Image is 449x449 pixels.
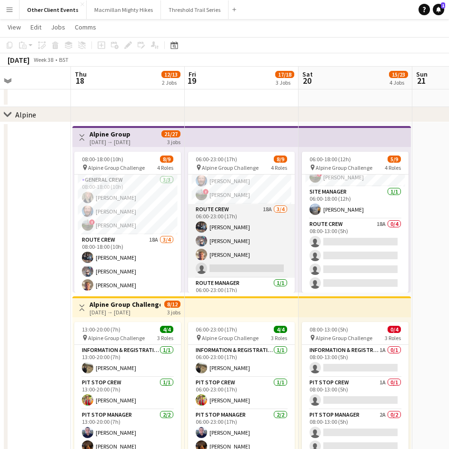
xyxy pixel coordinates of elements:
[74,152,181,293] app-job-card: 08:00-18:00 (10h)8/9 Alpine Group Challenge4 RolesGeneral Crew3/308:00-18:00 (10h)[PERSON_NAME][P...
[203,189,209,195] span: !
[196,156,237,163] span: 06:00-23:00 (17h)
[189,70,196,78] span: Fri
[276,79,294,86] div: 3 Jobs
[75,70,87,78] span: Thu
[433,4,444,15] a: 1
[271,334,287,342] span: 3 Roles
[202,334,259,342] span: Alpine Group Challenge
[309,326,348,333] span: 08:00-13:00 (5h)
[188,152,295,293] app-job-card: 06:00-23:00 (17h)8/9 Alpine Group Challenge4 RolesGeneral Crew3/306:00-23:00 (17h)[PERSON_NAME][P...
[90,130,130,138] h3: Alpine Group
[388,326,401,333] span: 0/4
[164,301,180,308] span: 8/12
[160,326,173,333] span: 4/4
[167,137,180,146] div: 3 jobs
[385,164,401,171] span: 4 Roles
[196,326,237,333] span: 06:00-23:00 (17h)
[8,55,30,65] div: [DATE]
[75,23,96,31] span: Comms
[441,2,445,9] span: 1
[385,334,401,342] span: 3 Roles
[82,156,123,163] span: 08:00-18:00 (10h)
[161,0,229,19] button: Threshold Trail Series
[71,21,100,33] a: Comms
[59,56,69,63] div: BST
[51,23,65,31] span: Jobs
[82,326,120,333] span: 13:00-20:00 (7h)
[88,334,145,342] span: Alpine Group Challenge
[162,79,180,86] div: 2 Jobs
[90,309,160,316] div: [DATE] → [DATE]
[274,156,287,163] span: 8/9
[188,377,295,410] app-card-role: Pit Stop Crew1/106:00-23:00 (17h)[PERSON_NAME]
[302,70,313,78] span: Sat
[89,219,95,225] span: !
[302,377,409,410] app-card-role: Pit Stop Crew1A0/108:00-13:00 (5h)
[73,75,87,86] span: 18
[87,0,161,19] button: Macmillan Mighty Hikes
[202,164,259,171] span: Alpine Group Challenge
[90,138,130,146] div: [DATE] → [DATE]
[415,75,428,86] span: 21
[20,0,87,19] button: Other Client Events
[160,156,173,163] span: 8/9
[302,152,409,293] app-job-card: 06:00-18:00 (12h)5/9 Alpine Group Challenge4 Roles[PERSON_NAME][PERSON_NAME]![PERSON_NAME]Site Ma...
[188,278,295,310] app-card-role: Route Manager1/106:00-23:00 (17h)
[316,334,372,342] span: Alpine Group Challenge
[90,300,160,309] h3: Alpine Group Challenge
[157,334,173,342] span: 3 Roles
[416,70,428,78] span: Sun
[388,156,401,163] span: 5/9
[167,308,180,316] div: 3 jobs
[301,75,313,86] span: 20
[27,21,45,33] a: Edit
[275,71,294,78] span: 17/18
[47,21,69,33] a: Jobs
[274,326,287,333] span: 4/4
[302,219,409,293] app-card-role: Route Crew18A0/408:00-13:00 (5h)
[188,204,295,278] app-card-role: Route Crew18A3/406:00-23:00 (17h)[PERSON_NAME][PERSON_NAME][PERSON_NAME]
[316,164,372,171] span: Alpine Group Challenge
[161,130,180,137] span: 21/27
[157,164,173,171] span: 4 Roles
[271,164,287,171] span: 4 Roles
[389,79,408,86] div: 4 Jobs
[15,110,36,119] div: Alpine
[309,156,351,163] span: 06:00-18:00 (12h)
[302,186,409,219] app-card-role: Site Manager1/106:00-18:00 (12h)[PERSON_NAME]
[302,345,409,377] app-card-role: Information & registration crew1A0/108:00-13:00 (5h)
[30,23,41,31] span: Edit
[74,345,181,377] app-card-role: Information & registration crew1/113:00-20:00 (7h)[PERSON_NAME]
[74,175,181,234] app-card-role: General Crew3/308:00-18:00 (10h)[PERSON_NAME][PERSON_NAME]![PERSON_NAME]
[161,71,180,78] span: 12/13
[4,21,25,33] a: View
[74,234,181,308] app-card-role: Route Crew18A3/408:00-18:00 (10h)[PERSON_NAME][PERSON_NAME][PERSON_NAME]
[188,345,295,377] app-card-role: Information & registration crew1/106:00-23:00 (17h)[PERSON_NAME]
[74,377,181,410] app-card-role: Pit Stop Crew1/113:00-20:00 (7h)[PERSON_NAME]
[31,56,55,63] span: Week 38
[187,75,196,86] span: 19
[8,23,21,31] span: View
[88,164,145,171] span: Alpine Group Challenge
[389,71,408,78] span: 15/23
